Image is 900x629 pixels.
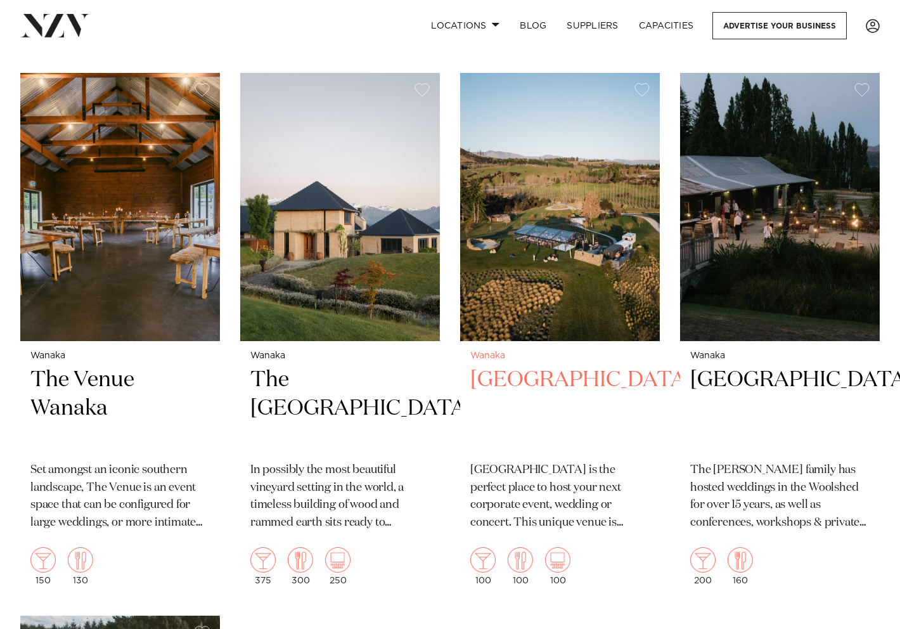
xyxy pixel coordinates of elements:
small: Wanaka [470,351,650,361]
a: Advertise your business [712,12,847,39]
p: [GEOGRAPHIC_DATA] is the perfect place to host your next corporate event, wedding or concert. Thi... [470,462,650,533]
img: theatre.png [325,547,350,573]
a: SUPPLIERS [556,12,628,39]
h2: The Venue Wanaka [30,366,210,451]
a: Wanaka The Venue Wanaka Set amongst an iconic southern landscape, The Venue is an event space tha... [20,73,220,595]
p: In possibly the most beautiful vineyard setting in the world, a timeless building of wood and ram... [250,462,430,533]
small: Wanaka [690,351,870,361]
div: 130 [68,547,93,585]
div: 100 [470,547,496,585]
div: 150 [30,547,56,585]
div: 160 [728,547,753,585]
a: BLOG [510,12,556,39]
small: Wanaka [30,351,210,361]
a: Wanaka The [GEOGRAPHIC_DATA] In possibly the most beautiful vineyard setting in the world, a time... [240,73,440,595]
img: theatre.png [545,547,570,573]
img: cocktail.png [250,547,276,573]
div: 250 [325,547,350,585]
a: Wanaka [GEOGRAPHIC_DATA] [GEOGRAPHIC_DATA] is the perfect place to host your next corporate event... [460,73,660,595]
h2: [GEOGRAPHIC_DATA] [690,366,870,451]
p: The [PERSON_NAME] family has hosted weddings in the Woolshed for over 15 years, as well as confer... [690,462,870,533]
a: Wanaka [GEOGRAPHIC_DATA] The [PERSON_NAME] family has hosted weddings in the Woolshed for over 15... [680,73,880,595]
p: Set amongst an iconic southern landscape, The Venue is an event space that can be configured for ... [30,462,210,533]
img: dining.png [68,547,93,573]
img: cocktail.png [30,547,56,573]
div: 200 [690,547,716,585]
div: 300 [288,547,313,585]
img: nzv-logo.png [20,14,89,37]
div: 375 [250,547,276,585]
a: Capacities [629,12,704,39]
img: dining.png [288,547,313,573]
img: dining.png [508,547,533,573]
h2: [GEOGRAPHIC_DATA] [470,366,650,451]
h2: The [GEOGRAPHIC_DATA] [250,366,430,451]
div: 100 [545,547,570,585]
a: Locations [421,12,510,39]
small: Wanaka [250,351,430,361]
img: cocktail.png [470,547,496,573]
img: dining.png [728,547,753,573]
img: cocktail.png [690,547,716,573]
div: 100 [508,547,533,585]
